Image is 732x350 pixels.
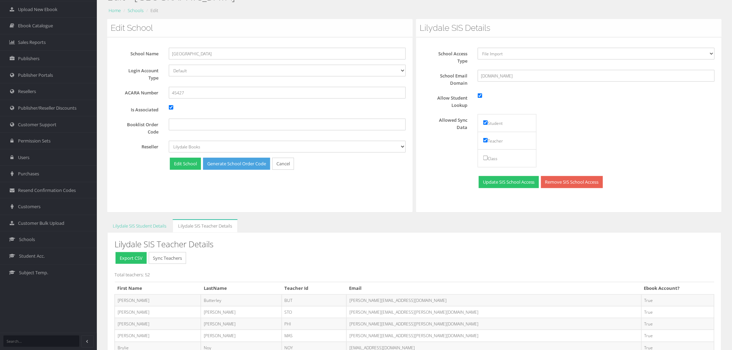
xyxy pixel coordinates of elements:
span: Users [18,154,29,161]
a: Lilydale SIS Teacher Details [173,219,238,233]
span: Schools [19,236,35,243]
td: [PERSON_NAME] [201,330,282,342]
label: Reseller [114,141,164,150]
td: [PERSON_NAME] [115,295,201,306]
button: Edit School [170,158,201,170]
span: Ebook Catalogue [18,22,53,29]
span: Resellers [18,88,36,95]
td: [PERSON_NAME][EMAIL_ADDRESS][DOMAIN_NAME] [347,295,641,306]
span: Subject Temp. [19,269,48,276]
span: Permission Sets [18,138,51,144]
span: Upload New Ebook [18,6,57,13]
td: STO [282,306,346,318]
span: Resend Confirmation Codes [18,187,76,194]
label: Allow Student Lookup [423,92,473,109]
h3: Edit School [111,24,409,33]
label: ACARA Number [114,87,164,96]
td: True [641,318,714,330]
td: True [641,295,714,306]
h3: Lilydale SIS Details [420,24,718,33]
label: School Name [114,48,164,57]
td: MAS [282,330,346,342]
h3: Lilydale SIS Teacher Details [115,240,714,249]
th: Teacher Id [282,282,346,295]
label: Is Associated [114,104,164,113]
span: Sales Reports [18,39,46,46]
td: True [641,330,714,342]
td: [PERSON_NAME] [115,330,201,342]
td: [PERSON_NAME] [201,318,282,330]
a: Lilydale SIS Student Details [107,219,172,233]
a: Home [109,7,121,13]
span: Customers [18,203,40,210]
td: PHI [282,318,346,330]
li: Edit [145,7,158,14]
button: Update SIS School Access [479,176,539,188]
input: Search... [3,335,79,347]
td: [PERSON_NAME] [115,306,201,318]
td: BUT [282,295,346,306]
li: Teacher [478,132,537,150]
label: School Access Type [423,48,473,65]
span: Publisher/Reseller Discounts [18,105,76,111]
th: LastName [201,282,282,295]
th: Email [347,282,641,295]
td: Butterley [201,295,282,306]
td: [PERSON_NAME] [201,306,282,318]
span: Publishers [18,55,39,62]
a: Cancel [272,158,294,170]
label: Login Account Type [114,65,164,82]
label: Allowed Sync Data [423,114,473,131]
span: Customer Support [18,121,56,128]
td: [PERSON_NAME] [115,318,201,330]
th: Ebook Account? [641,282,714,295]
td: [PERSON_NAME][EMAIL_ADDRESS][PERSON_NAME][DOMAIN_NAME] [347,318,641,330]
td: [PERSON_NAME][EMAIL_ADDRESS][PERSON_NAME][DOMAIN_NAME] [347,330,641,342]
span: Publisher Portals [18,72,53,79]
a: Schools [128,7,144,13]
span: Student Acc. [19,253,45,259]
li: Student [478,114,537,132]
th: First Name [115,282,201,295]
button: Export CSV [116,252,147,264]
p: Total teachers: 52 [115,271,714,278]
td: [PERSON_NAME][EMAIL_ADDRESS][PERSON_NAME][DOMAIN_NAME] [347,306,641,318]
span: Customer Bulk Upload [18,220,64,227]
button: Sync Teachers [149,252,186,264]
li: Class [478,149,537,167]
label: Booklist Order Code [114,119,164,136]
a: Generate School Order Code [203,158,270,170]
span: Purchases [18,171,39,177]
td: True [641,306,714,318]
a: Remove SIS School Access [541,176,603,188]
label: School Email Domain [423,70,473,87]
